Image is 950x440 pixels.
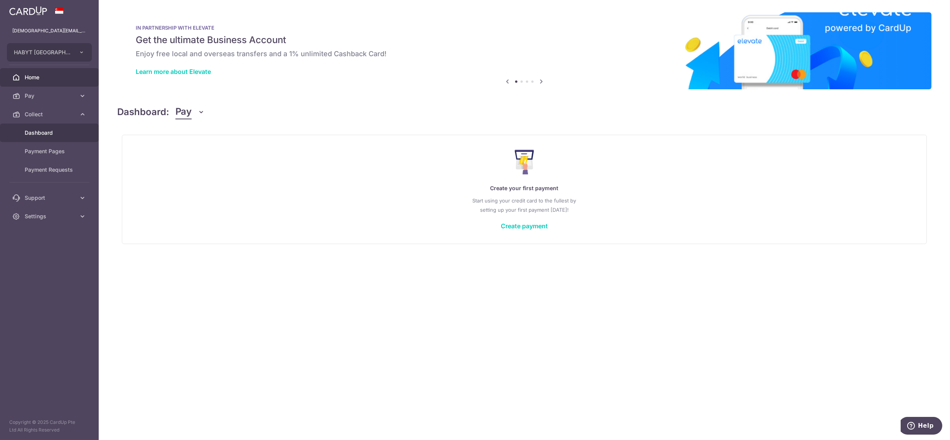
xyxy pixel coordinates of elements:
[138,184,911,193] p: Create your first payment
[14,49,71,56] span: HABYT [GEOGRAPHIC_DATA] ONE PTE. LTD.
[501,222,548,230] a: Create payment
[117,12,931,89] img: Renovation banner
[25,74,76,81] span: Home
[25,212,76,220] span: Settings
[136,49,913,59] h6: Enjoy free local and overseas transfers and a 1% unlimited Cashback Card!
[175,105,205,119] button: Pay
[25,92,76,100] span: Pay
[175,105,192,119] span: Pay
[515,150,534,174] img: Make Payment
[117,105,169,119] h4: Dashboard:
[25,110,76,118] span: Collect
[136,68,211,75] a: Learn more about Elevate
[25,147,76,155] span: Payment Pages
[136,34,913,46] h5: Get the ultimate Business Account
[138,196,911,214] p: Start using your credit card to the fullest by setting up your first payment [DATE]!
[9,6,47,15] img: CardUp
[12,27,86,35] p: [DEMOGRAPHIC_DATA][EMAIL_ADDRESS][DOMAIN_NAME]
[901,417,942,436] iframe: Opens a widget where you can find more information
[7,43,92,62] button: HABYT [GEOGRAPHIC_DATA] ONE PTE. LTD.
[25,129,76,137] span: Dashboard
[136,25,913,31] p: IN PARTNERSHIP WITH ELEVATE
[25,194,76,202] span: Support
[25,166,76,174] span: Payment Requests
